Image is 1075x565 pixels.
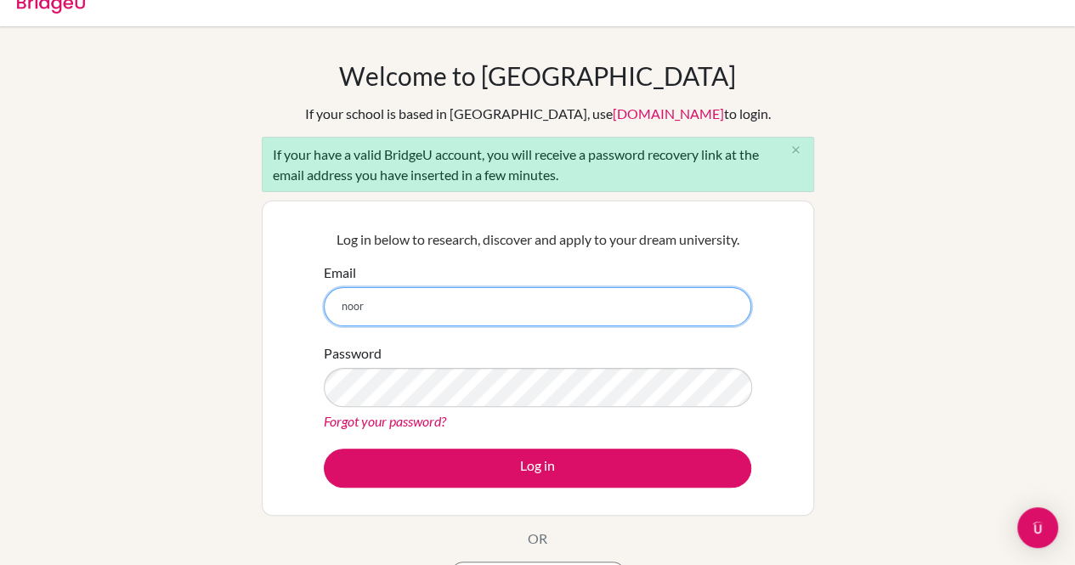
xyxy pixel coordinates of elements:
p: Log in below to research, discover and apply to your dream university. [324,229,751,250]
h1: Welcome to [GEOGRAPHIC_DATA] [339,60,736,91]
p: OR [528,528,547,549]
i: close [789,144,802,156]
a: [DOMAIN_NAME] [613,105,724,121]
label: Email [324,263,356,283]
div: If your have a valid BridgeU account, you will receive a password recovery link at the email addr... [262,137,814,192]
button: Close [779,138,813,163]
button: Log in [324,449,751,488]
label: Password [324,343,382,364]
div: Open Intercom Messenger [1017,507,1058,548]
a: Forgot your password? [324,413,446,429]
div: If your school is based in [GEOGRAPHIC_DATA], use to login. [305,104,771,124]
